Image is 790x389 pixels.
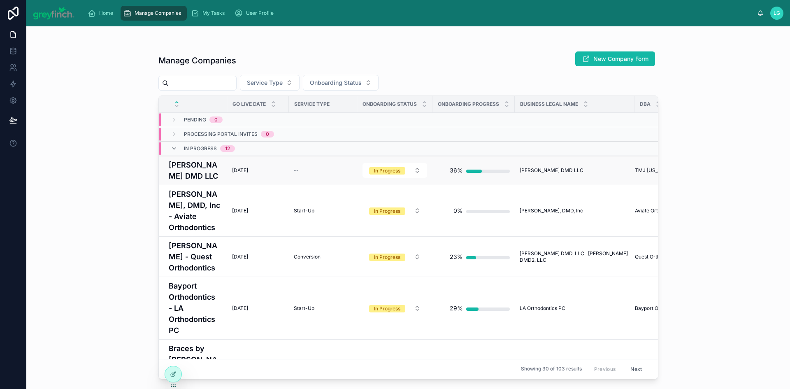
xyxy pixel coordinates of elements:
a: 0% [437,203,510,219]
a: [DATE] [232,305,284,312]
span: Showing 30 of 103 results [521,366,582,373]
a: [PERSON_NAME] DMD, LLC [PERSON_NAME] DMD2, LLC [520,250,630,263]
a: Manage Companies [121,6,187,21]
span: LG [774,10,780,16]
span: Pending [184,116,206,123]
span: Processing Portal Invites [184,131,258,137]
a: [PERSON_NAME] DMD LLC [520,167,630,174]
a: [DATE] [232,167,284,174]
div: In Progress [374,254,400,261]
button: Select Button [303,75,379,91]
span: Manage Companies [135,10,181,16]
span: New Company Form [593,55,648,63]
a: [DATE] [232,254,284,260]
span: [DATE] [232,305,248,312]
span: Quest Orthodontics [635,254,680,260]
div: 12 [225,145,230,152]
button: Select Button [362,301,427,316]
button: Next [625,363,648,375]
button: Select Button [362,163,427,178]
a: Select Button [362,203,428,219]
a: 36% [437,162,510,179]
a: TMJ [US_STATE] [635,167,693,174]
div: In Progress [374,207,400,215]
a: 23% [437,249,510,265]
span: [DATE] [232,207,248,214]
div: 0 [266,131,269,137]
span: Service Type [294,101,330,107]
a: LA Orthodontics PC [520,305,630,312]
a: Select Button [362,163,428,178]
div: In Progress [374,305,400,312]
div: 23% [450,249,463,265]
button: Select Button [362,249,427,264]
a: Start-Up [294,207,352,214]
span: DBA [640,101,651,107]
span: Onboarding Status [362,101,417,107]
a: Home [85,6,119,21]
div: 0 [214,116,218,123]
span: Bayport Orthodontics [635,305,685,312]
span: Go Live Date [232,101,266,107]
span: [PERSON_NAME], DMD, Inc [520,207,583,214]
button: New Company Form [575,51,655,66]
a: Bayport Orthodontics [635,305,693,312]
h1: Manage Companies [158,55,236,66]
a: Bayport Orthodontics - LA Orthodontics PC [169,280,222,336]
span: Start-Up [294,207,314,214]
a: [PERSON_NAME] - Quest Orthodontics [169,240,222,273]
a: Select Button [362,249,428,265]
span: In Progress [184,145,217,152]
span: LA Orthodontics PC [520,305,565,312]
span: Onboarding Status [310,79,362,87]
span: TMJ [US_STATE] [635,167,674,174]
span: Service Type [247,79,283,87]
a: Aviate Orthodontics [635,207,693,214]
span: Start-Up [294,305,314,312]
div: 36% [450,162,463,179]
span: Onboarding Progress [438,101,499,107]
a: Quest Orthodontics [635,254,693,260]
span: Home [99,10,113,16]
a: [PERSON_NAME], DMD, Inc - Aviate Orthodontics [169,189,222,233]
a: Start-Up [294,305,352,312]
button: Select Button [362,203,427,218]
div: In Progress [374,167,400,175]
a: My Tasks [188,6,230,21]
a: 29% [437,300,510,317]
span: Business Legal Name [520,101,578,107]
a: [PERSON_NAME] DMD LLC [169,159,222,182]
a: User Profile [232,6,279,21]
span: Aviate Orthodontics [635,207,681,214]
span: User Profile [246,10,274,16]
span: [PERSON_NAME] DMD LLC [520,167,583,174]
a: -- [294,167,352,174]
button: Select Button [240,75,300,91]
span: My Tasks [202,10,225,16]
a: Conversion [294,254,352,260]
div: 0% [453,203,463,219]
span: [DATE] [232,167,248,174]
a: [DATE] [232,207,284,214]
span: [DATE] [232,254,248,260]
a: Select Button [362,300,428,316]
a: [PERSON_NAME], DMD, Inc [520,207,630,214]
div: scrollable content [81,4,757,22]
img: App logo [33,7,74,20]
span: Conversion [294,254,321,260]
div: 29% [450,300,463,317]
span: -- [294,167,299,174]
